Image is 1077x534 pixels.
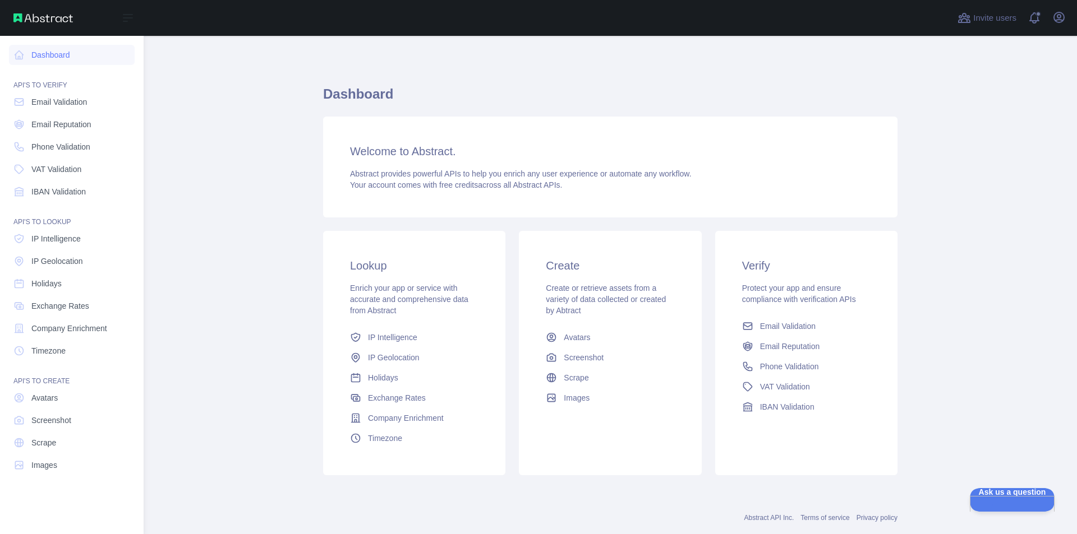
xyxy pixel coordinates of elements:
span: Email Validation [31,96,87,108]
a: Scrape [9,433,135,453]
span: IP Geolocation [368,352,420,363]
span: Timezone [368,433,402,444]
span: Scrape [31,437,56,448]
a: Email Validation [738,316,875,336]
h3: Verify [742,258,871,273]
a: Images [9,455,135,475]
a: Phone Validation [9,137,135,157]
a: Email Reputation [738,336,875,356]
span: Avatars [564,332,590,343]
iframe: Help Scout Beacon - Open [970,488,1055,512]
img: Abstract API [13,13,73,22]
span: IP Intelligence [31,233,81,244]
a: Exchange Rates [346,388,483,408]
span: Company Enrichment [368,412,444,424]
span: Holidays [368,372,398,383]
span: Screenshot [564,352,604,363]
span: IBAN Validation [31,186,86,197]
span: Company Enrichment [31,323,107,334]
h3: Lookup [350,258,478,273]
a: Company Enrichment [9,318,135,338]
span: Create or retrieve assets from a variety of data collected or created by Abtract [546,284,666,315]
a: Company Enrichment [346,408,483,428]
span: Enrich your app or service with accurate and comprehensive data from Abstract [350,284,468,315]
span: Screenshot [31,415,71,426]
a: VAT Validation [738,377,875,397]
span: Phone Validation [31,141,90,152]
span: free credits [439,180,478,189]
a: Avatars [9,388,135,408]
h3: Welcome to Abstract. [350,143,871,159]
span: Scrape [564,372,588,383]
span: IBAN Validation [760,401,814,412]
div: API'S TO VERIFY [9,67,135,90]
a: IP Intelligence [9,229,135,249]
a: Dashboard [9,45,135,65]
span: Timezone [31,345,66,356]
span: IP Geolocation [31,256,83,267]
a: Exchange Rates [9,296,135,316]
span: Holidays [31,278,62,289]
span: Exchange Rates [31,300,89,312]
span: IP Intelligence [368,332,417,343]
span: Avatars [31,392,58,403]
a: IP Intelligence [346,327,483,347]
a: Scrape [541,368,679,388]
div: API'S TO LOOKUP [9,204,135,226]
span: Email Reputation [760,341,820,352]
span: VAT Validation [760,381,810,392]
a: Terms of service [800,514,849,522]
div: API'S TO CREATE [9,363,135,386]
span: Invite users [973,12,1016,25]
span: Your account comes with across all Abstract APIs. [350,180,562,189]
a: Images [541,388,679,408]
span: Email Reputation [31,119,91,130]
span: Abstract provides powerful APIs to help you enrich any user experience or automate any workflow. [350,169,692,178]
a: IBAN Validation [9,182,135,202]
h1: Dashboard [323,85,897,112]
span: Images [564,392,590,403]
span: Email Validation [760,321,816,332]
a: Screenshot [541,347,679,368]
span: Exchange Rates [368,392,426,403]
a: Avatars [541,327,679,347]
button: Invite users [955,9,1019,27]
a: Holidays [9,273,135,294]
a: Screenshot [9,410,135,430]
a: Phone Validation [738,356,875,377]
a: IP Geolocation [9,251,135,271]
a: VAT Validation [9,159,135,179]
a: Email Reputation [9,114,135,134]
span: Protect your app and ensure compliance with verification APIs [742,284,856,304]
span: VAT Validation [31,164,81,175]
a: Timezone [346,428,483,448]
span: Phone Validation [760,361,819,372]
a: IBAN Validation [738,397,875,417]
span: Images [31,459,57,471]
a: Abstract API Inc. [744,514,794,522]
a: Timezone [9,341,135,361]
a: IP Geolocation [346,347,483,368]
a: Email Validation [9,92,135,112]
a: Holidays [346,368,483,388]
a: Privacy policy [857,514,897,522]
h3: Create [546,258,674,273]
